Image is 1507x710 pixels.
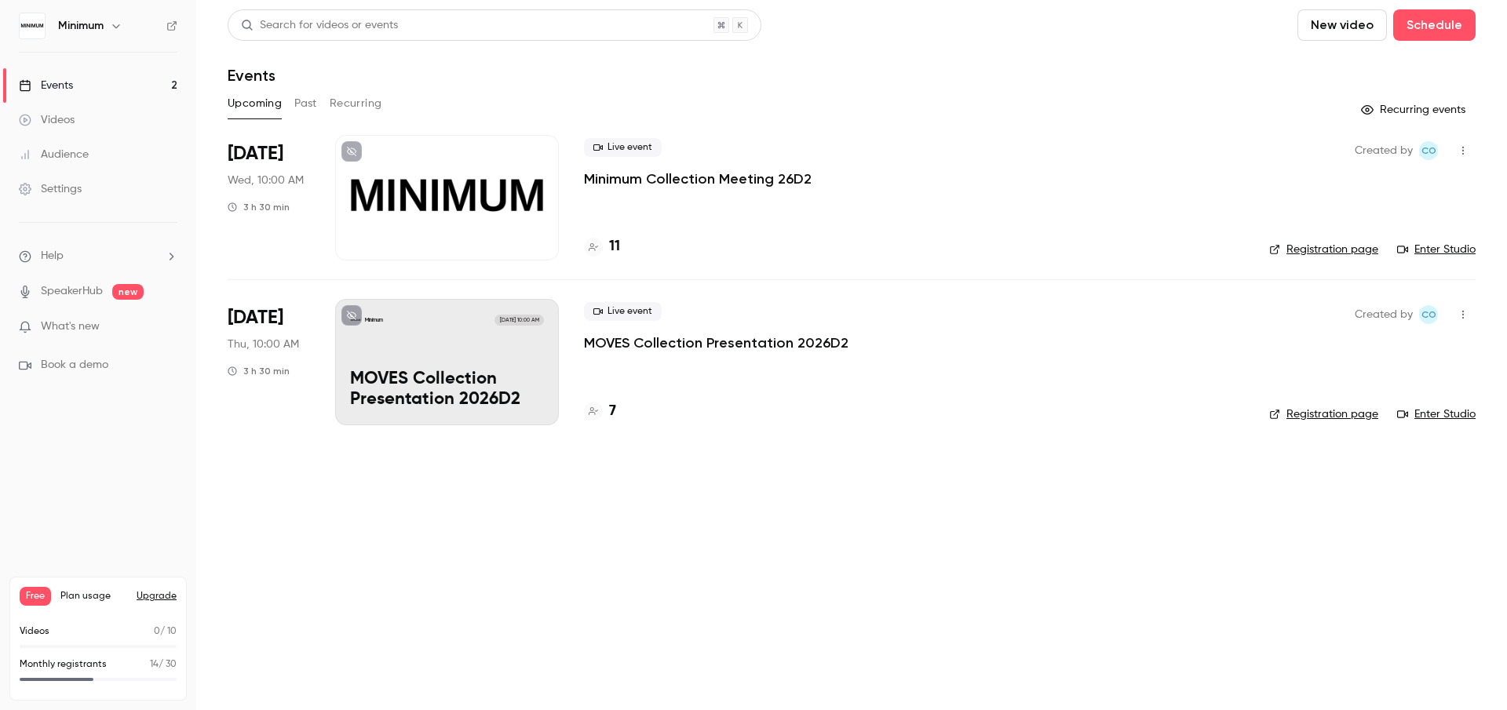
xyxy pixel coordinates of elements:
[1269,406,1378,422] a: Registration page
[1421,141,1436,160] span: CO
[1269,242,1378,257] a: Registration page
[228,201,290,213] div: 3 h 30 min
[584,138,662,157] span: Live event
[41,319,100,335] span: What's new
[1297,9,1387,41] button: New video
[1419,141,1438,160] span: Christian Oxvig
[1421,305,1436,324] span: CO
[584,236,620,257] a: 11
[294,91,317,116] button: Past
[228,305,283,330] span: [DATE]
[584,302,662,321] span: Live event
[19,147,89,162] div: Audience
[1393,9,1476,41] button: Schedule
[150,657,177,672] p: / 30
[609,236,620,257] h4: 11
[1419,305,1438,324] span: Christian Oxvig
[609,401,616,422] h4: 7
[19,78,73,93] div: Events
[228,365,290,377] div: 3 h 30 min
[20,587,51,606] span: Free
[228,141,283,166] span: [DATE]
[1397,406,1476,422] a: Enter Studio
[41,283,103,300] a: SpeakerHub
[350,370,544,410] p: MOVES Collection Presentation 2026D2
[137,590,177,603] button: Upgrade
[1354,97,1476,122] button: Recurring events
[159,320,177,334] iframe: Noticeable Trigger
[19,181,82,197] div: Settings
[1397,242,1476,257] a: Enter Studio
[228,66,275,85] h1: Events
[150,660,159,669] span: 14
[41,357,108,373] span: Book a demo
[20,657,107,672] p: Monthly registrants
[41,248,64,264] span: Help
[58,18,104,34] h6: Minimum
[335,299,559,424] a: MOVES Collection Presentation 2026D2 Minimum[DATE] 10:00 AMMOVES Collection Presentation 2026D2
[154,624,177,639] p: / 10
[330,91,382,116] button: Recurring
[20,13,45,38] img: Minimum
[365,316,383,324] p: Minimum
[228,173,304,188] span: Wed, 10:00 AM
[60,590,127,603] span: Plan usage
[584,333,848,352] a: MOVES Collection Presentation 2026D2
[112,284,144,300] span: new
[19,248,177,264] li: help-dropdown-opener
[228,337,299,352] span: Thu, 10:00 AM
[228,91,282,116] button: Upcoming
[584,169,812,188] a: Minimum Collection Meeting 26D2
[584,401,616,422] a: 7
[494,315,543,326] span: [DATE] 10:00 AM
[228,135,310,260] div: Sep 17 Wed, 10:00 AM (Europe/Copenhagen)
[241,17,398,34] div: Search for videos or events
[1355,305,1413,324] span: Created by
[1355,141,1413,160] span: Created by
[228,299,310,424] div: Sep 18 Thu, 10:00 AM (Europe/Copenhagen)
[19,112,75,128] div: Videos
[20,624,49,639] p: Videos
[154,627,160,636] span: 0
